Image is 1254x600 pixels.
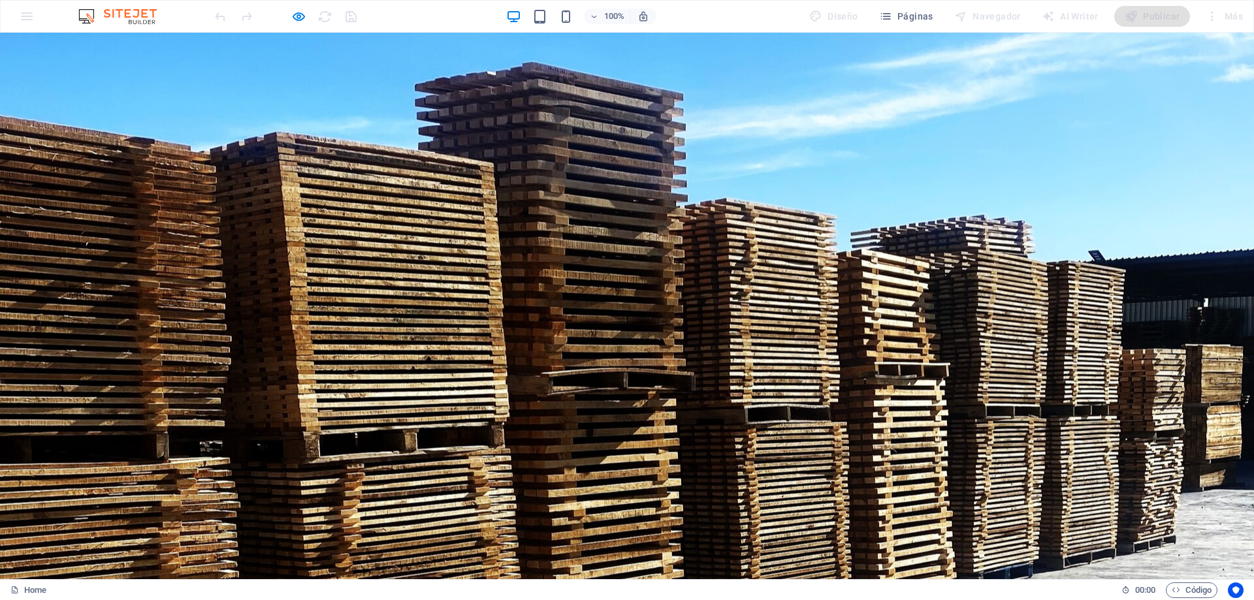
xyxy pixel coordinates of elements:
span: : [1144,585,1146,595]
span: Código [1172,582,1212,598]
span: 00 00 [1135,582,1155,598]
a: Haz clic para cancelar la selección y doble clic para abrir páginas [10,582,46,598]
button: Páginas [874,6,939,27]
h6: Tiempo de la sesión [1121,582,1156,598]
button: Código [1166,582,1217,598]
i: Al redimensionar, ajustar el nivel de zoom automáticamente para ajustarse al dispositivo elegido. [637,10,649,22]
img: Editor Logo [75,8,173,24]
div: Diseño (Ctrl+Alt+Y) [804,6,863,27]
span: Páginas [879,10,933,23]
button: Usercentrics [1228,582,1244,598]
h6: 100% [603,8,624,24]
button: 100% [584,8,630,24]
